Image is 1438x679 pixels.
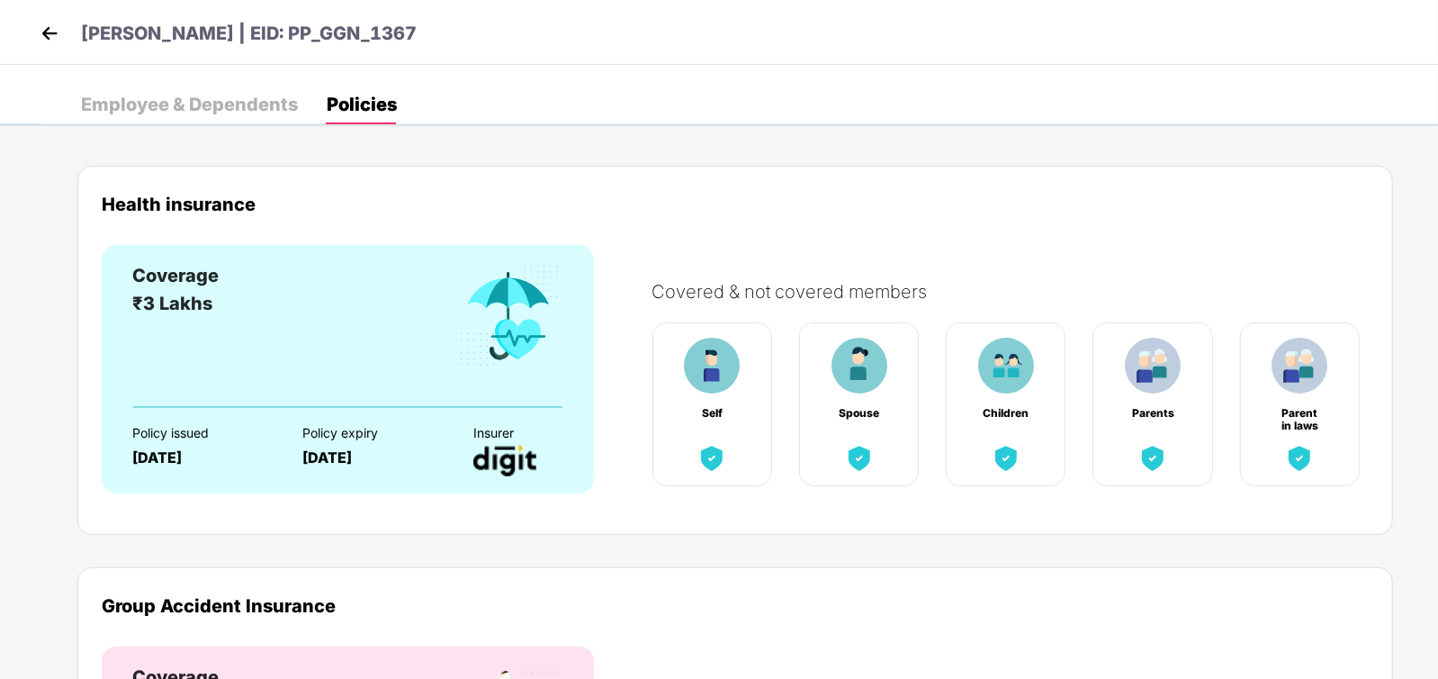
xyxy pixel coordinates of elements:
[1276,407,1323,420] div: Parent in laws
[684,338,740,394] img: benefitCardImg
[132,449,271,466] div: [DATE]
[1283,442,1316,475] img: benefitCardImg
[990,442,1022,475] img: benefitCardImg
[978,338,1034,394] img: benefitCardImg
[688,407,735,420] div: Self
[132,426,271,440] div: Policy issued
[1137,442,1169,475] img: benefitCardImg
[696,442,728,475] img: benefitCardImg
[1272,338,1327,394] img: benefitCardImg
[652,281,1387,303] div: Covered & not covered members
[831,338,887,394] img: benefitCardImg
[36,20,63,47] img: back
[327,95,397,113] div: Policies
[1125,338,1181,394] img: benefitCardImg
[302,449,441,466] div: [DATE]
[843,442,876,475] img: benefitCardImg
[456,262,562,370] img: benefitCardImg
[132,293,212,314] span: ₹3 Lakhs
[81,95,298,113] div: Employee & Dependents
[473,426,612,440] div: Insurer
[81,20,417,48] p: [PERSON_NAME] | EID: PP_GGN_1367
[836,407,883,420] div: Spouse
[1129,407,1176,420] div: Parents
[983,407,1029,420] div: Children
[102,194,1369,214] div: Health insurance
[102,595,1369,616] div: Group Accident Insurance
[473,445,536,476] img: InsurerLogo
[132,262,219,290] div: Coverage
[302,426,441,440] div: Policy expiry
